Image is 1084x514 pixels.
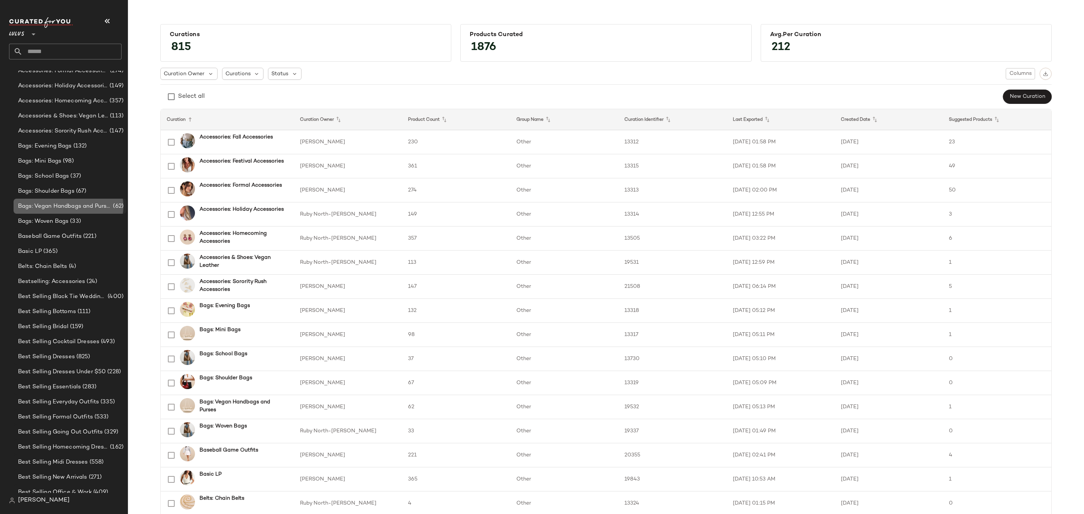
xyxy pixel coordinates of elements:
[294,178,402,202] td: [PERSON_NAME]
[1003,90,1052,104] button: New Curation
[510,371,618,395] td: Other
[618,109,726,130] th: Curation Identifier
[943,347,1051,371] td: 0
[18,496,70,505] span: [PERSON_NAME]
[9,497,15,503] img: svg%3e
[510,467,618,491] td: Other
[835,467,943,491] td: [DATE]
[199,350,247,358] b: Bags: School Bags
[180,470,195,485] img: 2695891_02_front_2025-08-04.jpg
[18,292,106,301] span: Best Selling Black Tie Wedding Guest
[618,130,726,154] td: 13312
[1009,94,1045,100] span: New Curation
[199,181,282,189] b: Accessories: Formal Accessories
[510,443,618,467] td: Other
[835,419,943,443] td: [DATE]
[464,34,504,61] span: 1876
[727,178,835,202] td: [DATE] 02:00 PM
[199,133,273,141] b: Accessories: Fall Accessories
[402,371,510,395] td: 67
[402,202,510,227] td: 149
[199,230,285,245] b: Accessories: Homecoming Accessories
[402,109,510,130] th: Product Count
[69,322,84,331] span: (159)
[92,488,108,497] span: (409)
[18,338,99,346] span: Best Selling Cocktail Dresses
[18,322,69,331] span: Best Selling Bridal
[164,70,204,78] span: Curation Owner
[618,154,726,178] td: 13315
[18,67,108,75] span: Accessories: Formal Accessories
[943,178,1051,202] td: 50
[510,419,618,443] td: Other
[402,395,510,419] td: 62
[199,157,284,165] b: Accessories: Festival Accessories
[764,34,798,61] span: 212
[727,347,835,371] td: [DATE] 05:10 PM
[402,178,510,202] td: 274
[18,307,76,316] span: Best Selling Bottoms
[9,26,24,39] span: Lulus
[943,275,1051,299] td: 5
[18,127,108,135] span: Accessories: Sorority Rush Accessories
[835,371,943,395] td: [DATE]
[943,467,1051,491] td: 1
[180,205,195,221] img: 3259760_608212.jpg
[618,371,726,395] td: 13319
[1006,68,1035,79] button: Columns
[727,443,835,467] td: [DATE] 02:41 PM
[510,299,618,323] td: Other
[99,398,115,406] span: (335)
[103,428,118,436] span: (329)
[294,109,402,130] th: Curation Owner
[18,247,42,256] span: Basic LP
[618,347,726,371] td: 13730
[402,347,510,371] td: 37
[199,205,284,213] b: Accessories: Holiday Accessories
[161,109,294,130] th: Curation
[108,67,123,75] span: (274)
[199,470,222,478] b: Basic LP
[18,187,75,196] span: Bags: Shoulder Bags
[835,251,943,275] td: [DATE]
[180,230,195,245] img: 2726391_02_topdown_2025-07-23.jpg
[943,323,1051,347] td: 1
[180,133,195,148] img: 6514361_1395436.jpg
[106,368,121,376] span: (228)
[199,374,252,382] b: Bags: Shoulder Bags
[943,109,1051,130] th: Suggested Products
[402,467,510,491] td: 365
[199,326,241,334] b: Bags: Mini Bags
[727,130,835,154] td: [DATE] 01:58 PM
[69,217,81,226] span: (33)
[9,17,73,28] img: cfy_white_logo.C9jOOHJF.svg
[294,251,402,275] td: Ruby North-[PERSON_NAME]
[180,326,195,341] img: 2753131_02_front_2025-08-01.jpg
[180,446,195,461] img: 12297341_2572751.jpg
[835,109,943,130] th: Created Date
[199,422,247,430] b: Bags: Woven Bags
[294,371,402,395] td: [PERSON_NAME]
[727,323,835,347] td: [DATE] 05:11 PM
[18,172,69,181] span: Bags: School Bags
[18,398,99,406] span: Best Selling Everyday Outfits
[111,202,123,211] span: (62)
[943,371,1051,395] td: 0
[108,82,123,90] span: (149)
[18,277,85,286] span: Bestselling: Accessories
[835,178,943,202] td: [DATE]
[510,395,618,419] td: Other
[470,31,742,38] div: Products Curated
[727,419,835,443] td: [DATE] 01:49 PM
[510,323,618,347] td: Other
[1009,71,1032,77] span: Columns
[510,178,618,202] td: Other
[164,34,199,61] span: 815
[835,154,943,178] td: [DATE]
[18,368,106,376] span: Best Selling Dresses Under $50
[510,227,618,251] td: Other
[727,251,835,275] td: [DATE] 12:59 PM
[510,130,618,154] td: Other
[76,307,91,316] span: (111)
[106,292,123,301] span: (400)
